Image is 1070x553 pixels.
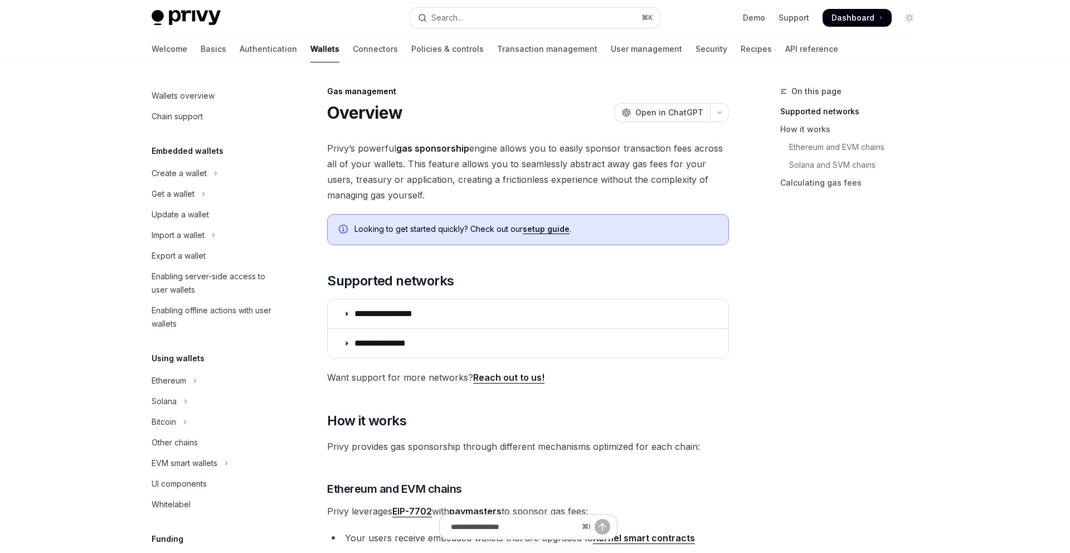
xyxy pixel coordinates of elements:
[152,89,215,103] div: Wallets overview
[327,86,729,97] div: Gas management
[327,412,406,430] span: How it works
[152,415,176,429] div: Bitcoin
[791,85,842,98] span: On this page
[143,494,285,515] a: Whitelabel
[327,503,729,519] span: Privy leverages with to sponsor gas fees:
[641,13,653,22] span: ⌘ K
[143,300,285,334] a: Enabling offline actions with user wallets
[143,184,285,204] button: Toggle Get a wallet section
[152,249,206,263] div: Export a wallet
[327,439,729,454] span: Privy provides gas sponsorship through different mechanisms optimized for each chain:
[152,457,217,470] div: EVM smart wallets
[780,120,927,138] a: How it works
[695,36,727,62] a: Security
[152,498,191,511] div: Whitelabel
[143,266,285,300] a: Enabling server-side access to user wallets
[780,103,927,120] a: Supported networks
[143,225,285,245] button: Toggle Import a wallet section
[152,374,186,387] div: Ethereum
[743,12,765,23] a: Demo
[152,36,187,62] a: Welcome
[143,371,285,391] button: Toggle Ethereum section
[152,352,205,365] h5: Using wallets
[411,36,484,62] a: Policies & controls
[152,144,223,158] h5: Embedded wallets
[327,481,462,497] span: Ethereum and EVM chains
[152,187,194,201] div: Get a wallet
[823,9,892,27] a: Dashboard
[201,36,226,62] a: Basics
[152,229,205,242] div: Import a wallet
[152,208,209,221] div: Update a wallet
[451,515,577,539] input: Ask a question...
[152,304,279,331] div: Enabling offline actions with user wallets
[143,246,285,266] a: Export a wallet
[327,103,402,123] h1: Overview
[327,272,454,290] span: Supported networks
[353,36,398,62] a: Connectors
[396,143,469,154] strong: gas sponsorship
[779,12,809,23] a: Support
[143,453,285,473] button: Toggle EVM smart wallets section
[143,474,285,494] a: UI components
[143,391,285,411] button: Toggle Solana section
[780,174,927,192] a: Calculating gas fees
[152,436,198,449] div: Other chains
[152,167,207,180] div: Create a wallet
[327,140,729,203] span: Privy’s powerful engine allows you to easily sponsor transaction fees across all of your wallets....
[152,395,177,408] div: Solana
[240,36,297,62] a: Authentication
[615,103,710,122] button: Open in ChatGPT
[431,11,463,25] div: Search...
[595,519,610,535] button: Send message
[143,106,285,127] a: Chain support
[497,36,597,62] a: Transaction management
[473,372,544,384] a: Reach out to us!
[327,370,729,385] span: Want support for more networks?
[143,163,285,183] button: Toggle Create a wallet section
[785,36,838,62] a: API reference
[143,412,285,432] button: Toggle Bitcoin section
[152,10,221,26] img: light logo
[143,205,285,225] a: Update a wallet
[339,225,350,236] svg: Info
[901,9,918,27] button: Toggle dark mode
[523,224,570,234] a: setup guide
[152,110,203,123] div: Chain support
[635,107,703,118] span: Open in ChatGPT
[152,477,207,491] div: UI components
[449,506,502,517] strong: paymasters
[392,506,432,517] a: EIP-7702
[310,36,339,62] a: Wallets
[780,156,927,174] a: Solana and SVM chains
[143,86,285,106] a: Wallets overview
[831,12,874,23] span: Dashboard
[780,138,927,156] a: Ethereum and EVM chains
[152,270,279,297] div: Enabling server-side access to user wallets
[152,532,183,546] h5: Funding
[611,36,682,62] a: User management
[741,36,772,62] a: Recipes
[410,8,660,28] button: Open search
[354,224,717,235] span: Looking to get started quickly? Check out our .
[143,433,285,453] a: Other chains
